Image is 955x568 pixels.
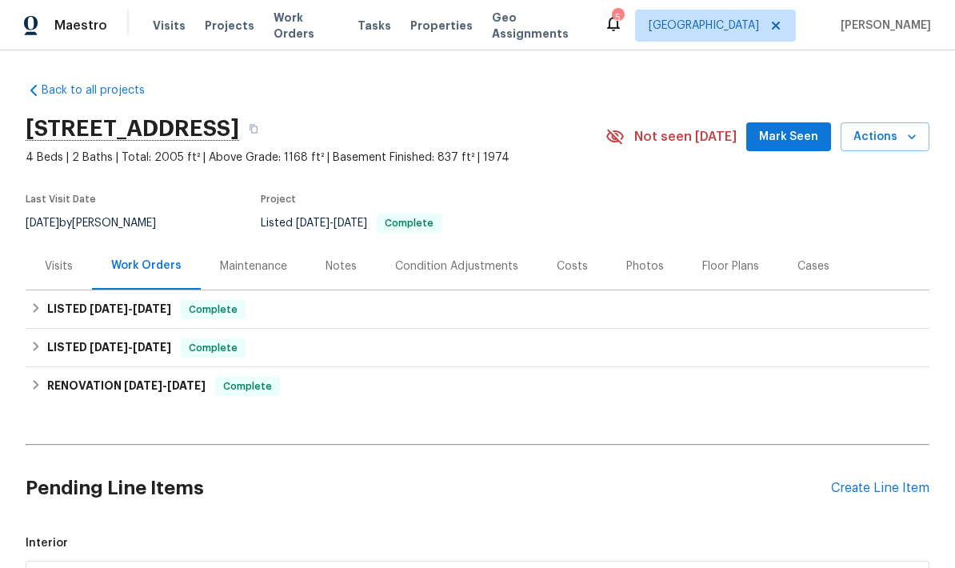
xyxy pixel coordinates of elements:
[326,258,357,274] div: Notes
[26,218,59,229] span: [DATE]
[26,290,929,329] div: LISTED [DATE]-[DATE]Complete
[90,342,171,353] span: -
[492,10,585,42] span: Geo Assignments
[634,129,737,145] span: Not seen [DATE]
[182,340,244,356] span: Complete
[26,535,929,551] span: Interior
[853,127,917,147] span: Actions
[90,303,128,314] span: [DATE]
[54,18,107,34] span: Maestro
[26,150,605,166] span: 4 Beds | 2 Baths | Total: 2005 ft² | Above Grade: 1168 ft² | Basement Finished: 837 ft² | 1974
[133,342,171,353] span: [DATE]
[26,214,175,233] div: by [PERSON_NAME]
[205,18,254,34] span: Projects
[378,218,440,228] span: Complete
[261,194,296,204] span: Project
[841,122,929,152] button: Actions
[153,18,186,34] span: Visits
[557,258,588,274] div: Costs
[261,218,442,229] span: Listed
[759,127,818,147] span: Mark Seen
[358,20,391,31] span: Tasks
[47,300,171,319] h6: LISTED
[124,380,206,391] span: -
[167,380,206,391] span: [DATE]
[217,378,278,394] span: Complete
[797,258,829,274] div: Cases
[26,329,929,367] div: LISTED [DATE]-[DATE]Complete
[296,218,330,229] span: [DATE]
[26,451,831,526] h2: Pending Line Items
[395,258,518,274] div: Condition Adjustments
[274,10,338,42] span: Work Orders
[111,258,182,274] div: Work Orders
[133,303,171,314] span: [DATE]
[45,258,73,274] div: Visits
[90,303,171,314] span: -
[334,218,367,229] span: [DATE]
[26,194,96,204] span: Last Visit Date
[831,481,929,496] div: Create Line Item
[834,18,931,34] span: [PERSON_NAME]
[26,367,929,406] div: RENOVATION [DATE]-[DATE]Complete
[296,218,367,229] span: -
[410,18,473,34] span: Properties
[220,258,287,274] div: Maintenance
[239,114,268,143] button: Copy Address
[702,258,759,274] div: Floor Plans
[124,380,162,391] span: [DATE]
[746,122,831,152] button: Mark Seen
[47,377,206,396] h6: RENOVATION
[90,342,128,353] span: [DATE]
[612,10,623,26] div: 5
[626,258,664,274] div: Photos
[47,338,171,358] h6: LISTED
[182,302,244,318] span: Complete
[649,18,759,34] span: [GEOGRAPHIC_DATA]
[26,82,179,98] a: Back to all projects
